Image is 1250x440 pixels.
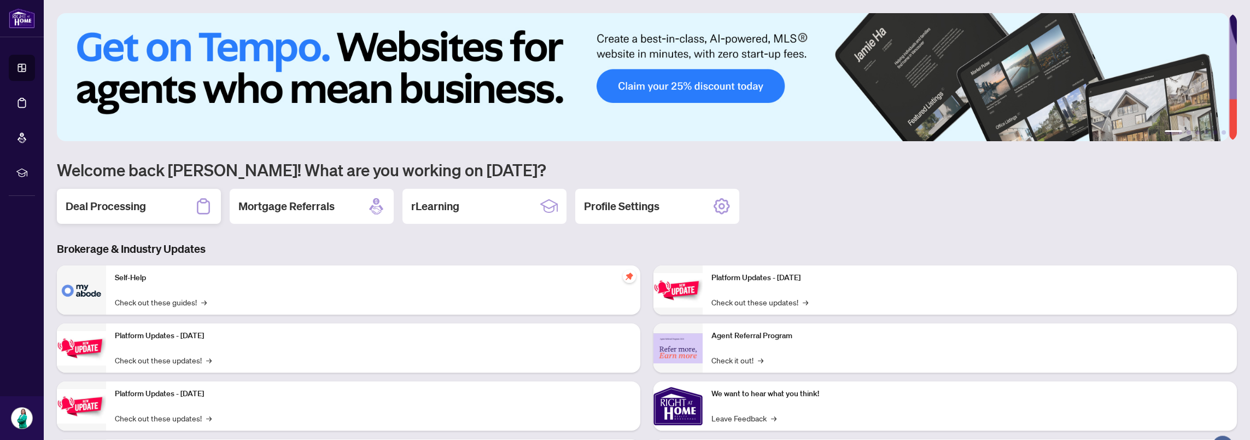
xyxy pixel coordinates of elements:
[115,272,632,284] p: Self-Help
[1206,402,1239,435] button: Open asap
[66,199,146,214] h2: Deal Processing
[584,199,659,214] h2: Profile Settings
[206,412,212,424] span: →
[11,408,32,429] img: Profile Icon
[771,412,776,424] span: →
[711,296,808,308] a: Check out these updates!→
[1165,130,1182,135] button: 1
[1187,130,1191,135] button: 2
[201,296,207,308] span: →
[653,273,703,308] img: Platform Updates - June 23, 2025
[115,330,632,342] p: Platform Updates - [DATE]
[711,272,1228,284] p: Platform Updates - [DATE]
[1213,130,1217,135] button: 5
[57,13,1229,141] img: Slide 0
[623,270,636,283] span: pushpin
[711,354,763,366] a: Check it out!→
[711,412,776,424] a: Leave Feedback→
[115,388,632,400] p: Platform Updates - [DATE]
[206,354,212,366] span: →
[57,241,1237,257] h3: Brokerage & Industry Updates
[57,265,106,315] img: Self-Help
[1195,130,1200,135] button: 3
[57,331,106,366] img: Platform Updates - September 16, 2025
[238,199,335,214] h2: Mortgage Referrals
[115,354,212,366] a: Check out these updates!→
[9,8,35,28] img: logo
[1204,130,1208,135] button: 4
[57,159,1237,180] h1: Welcome back [PERSON_NAME]! What are you working on [DATE]?
[653,333,703,363] img: Agent Referral Program
[803,296,808,308] span: →
[758,354,763,366] span: →
[653,381,703,431] img: We want to hear what you think!
[57,389,106,424] img: Platform Updates - July 21, 2025
[711,330,1228,342] p: Agent Referral Program
[115,296,207,308] a: Check out these guides!→
[1222,130,1226,135] button: 6
[411,199,459,214] h2: rLearning
[711,388,1228,400] p: We want to hear what you think!
[115,412,212,424] a: Check out these updates!→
